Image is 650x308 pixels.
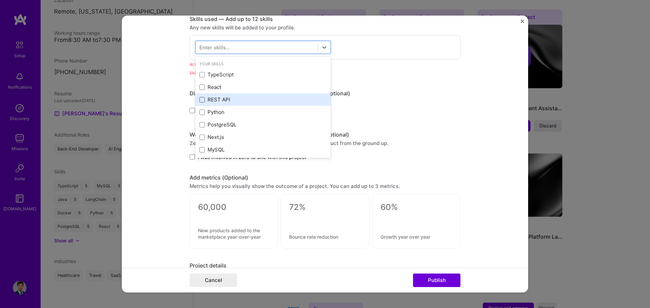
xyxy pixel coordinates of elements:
div: Any new skills will be added to your profile. [190,24,460,31]
button: Close [521,20,524,27]
div: REST API [199,96,327,103]
div: Were you involved from inception to launch (0 -> 1)? (Optional) [190,131,460,138]
div: Python [199,109,327,116]
div: team members. [190,104,460,118]
span: I was involved in zero to one with this project [198,153,306,161]
div: TypeScript [199,71,327,78]
div: Add metrics (Optional) [190,174,460,181]
div: Did this role require you to manage team members? (Optional) [190,90,460,97]
div: Skill rating is required. [190,69,460,76]
div: Skills used — Add up to 12 skills [190,16,460,23]
div: MySQL [199,146,327,153]
div: Project details [190,262,460,269]
button: Publish [413,274,460,287]
div: Enter skills... [199,44,230,51]
div: Zero to one is creation and development of a unique product from the ground up. [190,140,460,147]
div: Metrics help you visually show the outcome of a project. You can add up to 3 metrics. [190,183,460,190]
div: Your Skills [195,61,331,68]
div: React [199,84,327,91]
button: Cancel [190,274,237,287]
div: Next.js [199,134,327,141]
div: At least one skill is required. [190,61,460,68]
div: PostgreSQL [199,121,327,128]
